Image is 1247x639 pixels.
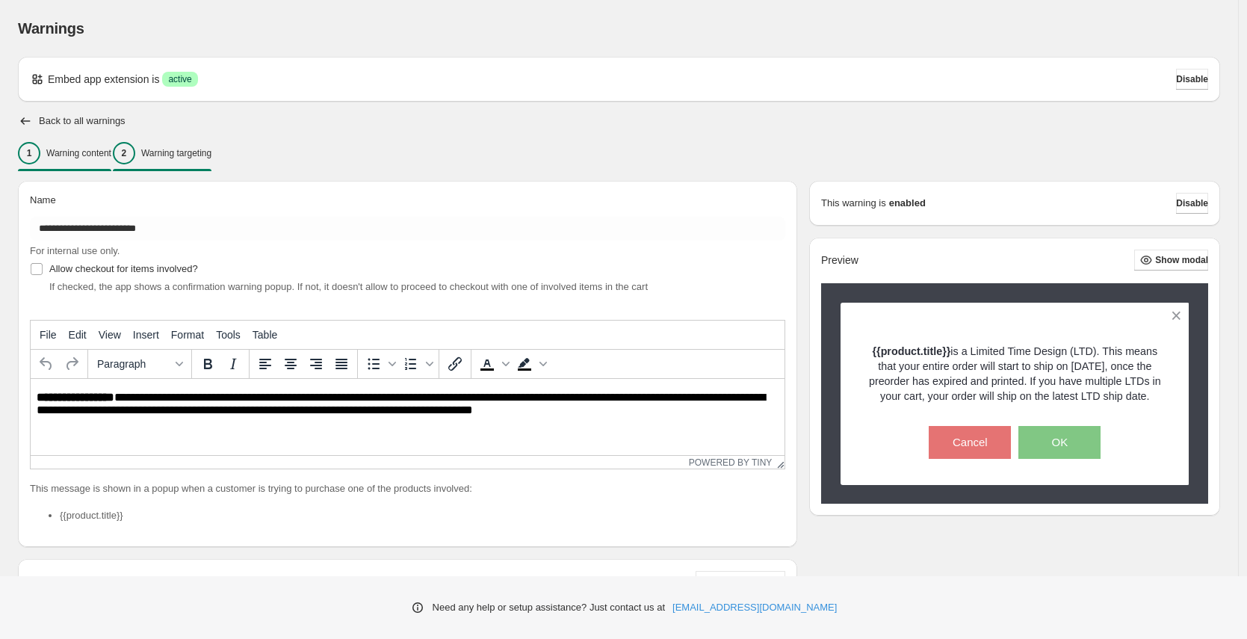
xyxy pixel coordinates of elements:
[1176,197,1208,209] span: Disable
[398,351,436,377] div: Numbered list
[1018,426,1101,459] button: OK
[168,73,191,85] span: active
[195,351,220,377] button: Bold
[18,20,84,37] span: Warnings
[772,456,785,469] div: Resize
[216,329,241,341] span: Tools
[49,281,648,292] span: If checked, the app shows a confirmation warning popup. If not, it doesn't allow to proceed to ch...
[821,254,858,267] h2: Preview
[696,571,785,592] button: Customize
[1176,193,1208,214] button: Disable
[18,142,40,164] div: 1
[303,351,329,377] button: Align right
[253,329,277,341] span: Table
[30,481,785,496] p: This message is shown in a popup when a customer is trying to purchase one of the products involved:
[49,263,198,274] span: Allow checkout for items involved?
[30,245,120,256] span: For internal use only.
[46,147,111,159] p: Warning content
[30,574,115,588] h2: Buttons settings
[220,351,246,377] button: Italic
[442,351,468,377] button: Insert/edit link
[1176,73,1208,85] span: Disable
[512,351,549,377] div: Background color
[278,351,303,377] button: Align center
[97,358,170,370] span: Paragraph
[30,194,56,206] span: Name
[696,575,741,587] span: Customize
[889,196,926,211] strong: enabled
[474,351,512,377] div: Text color
[929,426,1011,459] button: Cancel
[48,72,159,87] p: Embed app extension is
[1176,69,1208,90] button: Disable
[113,138,211,169] button: 2Warning targeting
[253,351,278,377] button: Align left
[60,508,785,523] li: {{product.title}}
[39,115,126,127] h2: Back to all warnings
[133,329,159,341] span: Insert
[113,142,135,164] div: 2
[171,329,204,341] span: Format
[873,345,951,357] strong: {{product.title}}
[689,457,773,468] a: Powered by Tiny
[69,329,87,341] span: Edit
[672,600,837,615] a: [EMAIL_ADDRESS][DOMAIN_NAME]
[141,147,211,159] p: Warning targeting
[34,351,59,377] button: Undo
[18,138,111,169] button: 1Warning content
[59,351,84,377] button: Redo
[329,351,354,377] button: Justify
[1134,250,1208,271] button: Show modal
[1155,254,1208,266] span: Show modal
[91,351,188,377] button: Formats
[40,329,57,341] span: File
[867,344,1163,404] p: is a Limited Time Design (LTD). This means that your entire order will start to ship on [DATE], o...
[99,329,121,341] span: View
[821,196,886,211] p: This warning is
[361,351,398,377] div: Bullet list
[31,379,785,455] iframe: Rich Text Area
